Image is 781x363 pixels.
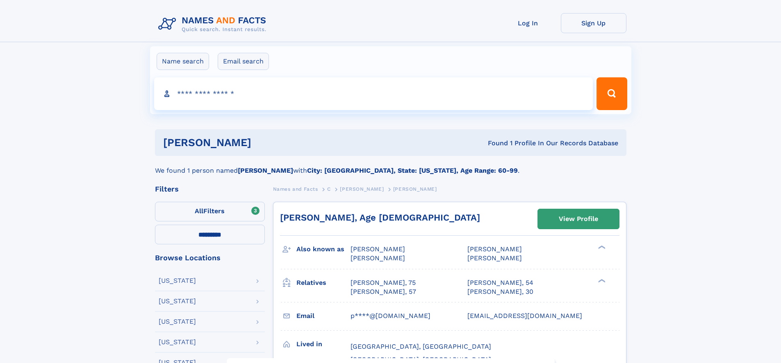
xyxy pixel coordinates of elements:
[273,184,318,194] a: Names and Facts
[596,245,606,250] div: ❯
[467,254,522,262] span: [PERSON_NAME]
[327,186,331,192] span: C
[218,53,269,70] label: Email search
[351,343,491,350] span: [GEOGRAPHIC_DATA], [GEOGRAPHIC_DATA]
[327,184,331,194] a: C
[159,277,196,284] div: [US_STATE]
[340,184,384,194] a: [PERSON_NAME]
[561,13,626,33] a: Sign Up
[351,245,405,253] span: [PERSON_NAME]
[296,309,351,323] h3: Email
[159,318,196,325] div: [US_STATE]
[296,337,351,351] h3: Lived in
[467,245,522,253] span: [PERSON_NAME]
[307,167,518,174] b: City: [GEOGRAPHIC_DATA], State: [US_STATE], Age Range: 60-99
[467,278,533,287] a: [PERSON_NAME], 54
[238,167,293,174] b: [PERSON_NAME]
[155,13,273,35] img: Logo Names and Facts
[495,13,561,33] a: Log In
[159,339,196,345] div: [US_STATE]
[154,77,593,110] input: search input
[155,254,265,262] div: Browse Locations
[340,186,384,192] span: [PERSON_NAME]
[351,287,416,296] a: [PERSON_NAME], 57
[155,202,265,221] label: Filters
[351,254,405,262] span: [PERSON_NAME]
[280,212,480,223] a: [PERSON_NAME], Age [DEMOGRAPHIC_DATA]
[369,139,618,148] div: Found 1 Profile In Our Records Database
[596,278,606,283] div: ❯
[157,53,209,70] label: Name search
[296,242,351,256] h3: Also known as
[296,276,351,290] h3: Relatives
[163,138,370,148] h1: [PERSON_NAME]
[559,210,598,228] div: View Profile
[195,207,203,215] span: All
[159,298,196,304] div: [US_STATE]
[538,209,619,229] a: View Profile
[155,185,265,193] div: Filters
[597,77,627,110] button: Search Button
[467,287,533,296] a: [PERSON_NAME], 30
[155,156,626,176] div: We found 1 person named with .
[351,278,416,287] a: [PERSON_NAME], 75
[467,312,582,320] span: [EMAIL_ADDRESS][DOMAIN_NAME]
[393,186,437,192] span: [PERSON_NAME]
